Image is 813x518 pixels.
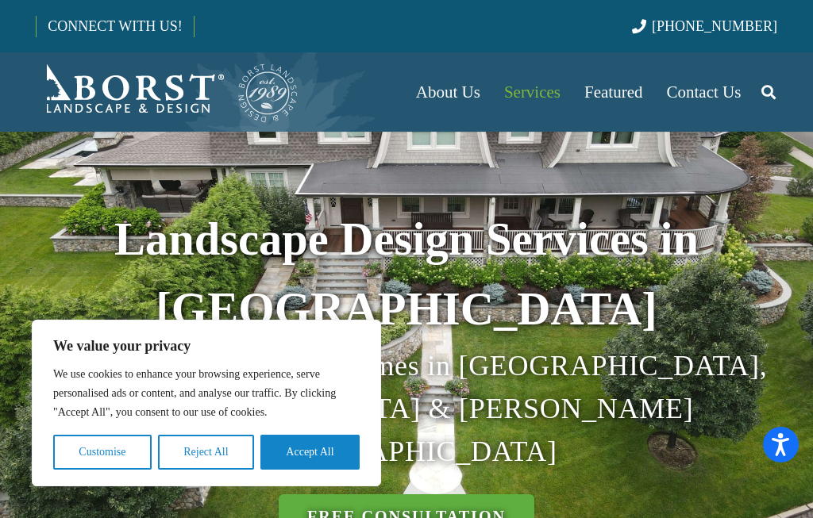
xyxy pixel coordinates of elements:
[492,52,572,132] a: Services
[53,336,360,355] p: We value your privacy
[652,18,777,34] span: [PHONE_NUMBER]
[584,82,642,102] span: Featured
[667,82,742,102] span: Contact Us
[36,60,299,124] a: Borst-Logo
[632,18,777,34] a: [PHONE_NUMBER]
[655,52,753,132] a: Contact Us
[37,7,193,45] a: CONNECT WITH US!
[53,435,152,470] button: Customise
[46,350,768,467] span: Expert Landscaping for Homes in [GEOGRAPHIC_DATA], [GEOGRAPHIC_DATA] & [PERSON_NAME][GEOGRAPHIC_D...
[404,52,492,132] a: About Us
[572,52,654,132] a: Featured
[504,82,561,102] span: Services
[753,72,784,112] a: Search
[114,213,699,335] strong: Landscape Design Services in [GEOGRAPHIC_DATA]
[260,435,360,470] button: Accept All
[158,435,254,470] button: Reject All
[53,365,360,422] p: We use cookies to enhance your browsing experience, serve personalised ads or content, and analys...
[32,320,381,486] div: We value your privacy
[416,82,480,102] span: About Us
